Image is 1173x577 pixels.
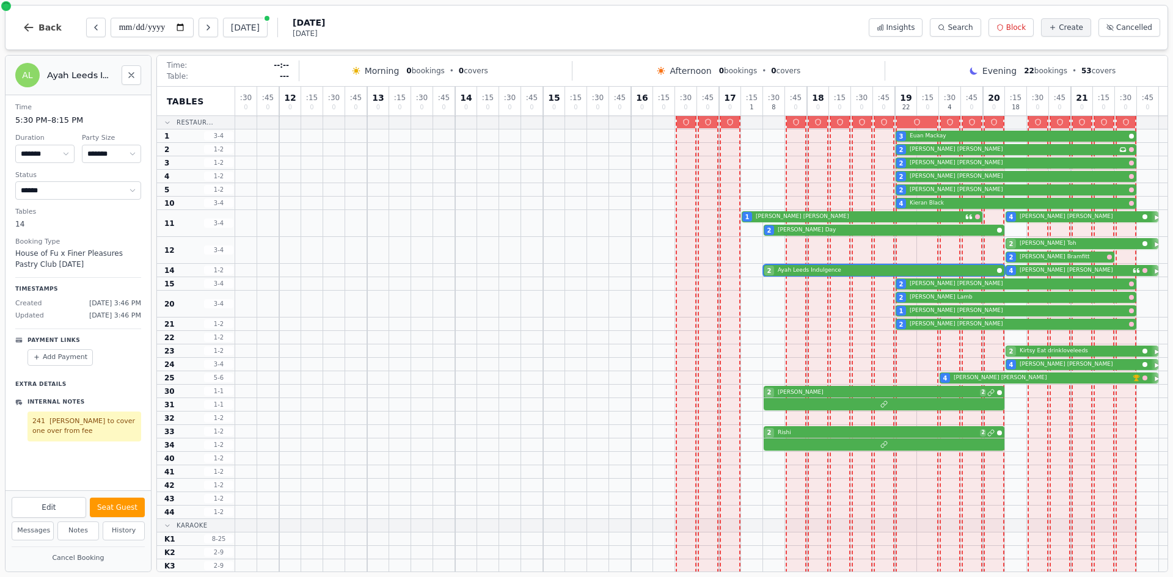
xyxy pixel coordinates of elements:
[164,386,175,396] span: 30
[948,23,973,32] span: Search
[899,280,904,289] span: 2
[204,386,233,396] span: 1 - 1
[204,373,233,382] span: 5 - 6
[658,94,670,101] span: : 15
[482,94,494,101] span: : 15
[1081,67,1092,75] span: 53
[992,104,996,111] span: 0
[910,307,1127,315] span: [PERSON_NAME] [PERSON_NAME]
[926,104,929,111] span: 0
[771,67,776,75] span: 0
[922,94,934,101] span: : 15
[204,548,233,557] span: 2 - 9
[310,104,313,111] span: 0
[164,454,175,463] span: 40
[1020,239,1140,248] span: [PERSON_NAME] Toh
[980,389,986,396] span: 2
[944,94,956,101] span: : 30
[167,95,204,107] span: Tables
[266,104,269,111] span: 0
[614,94,626,101] span: : 45
[464,104,468,111] span: 0
[164,145,169,154] span: 2
[177,521,208,530] span: Karaoke
[122,65,141,85] button: Close
[15,248,141,270] dd: House of Fu x Finer Pleasures Pastry Club [DATE]
[486,104,489,111] span: 0
[1009,347,1014,356] span: 2
[1020,253,1105,261] span: [PERSON_NAME] Bramfitt
[103,521,145,540] button: History
[948,104,951,111] span: 4
[778,429,977,437] span: Rishi
[204,219,233,228] span: 3 - 4
[90,498,145,517] button: Seat Guest
[280,71,289,81] span: ---
[204,413,233,423] span: 1 - 2
[592,94,604,101] span: : 30
[164,427,175,437] span: 33
[406,67,411,75] span: 0
[284,93,296,102] span: 12
[1024,66,1067,76] span: bookings
[350,94,362,101] span: : 45
[204,266,233,275] span: 1 - 2
[530,104,533,111] span: 0
[15,299,42,309] span: Created
[548,93,560,102] span: 15
[767,266,772,275] span: 2
[223,18,268,37] button: [DATE]
[167,60,187,70] span: Time:
[32,416,136,437] p: 241 [PERSON_NAME] to cover one over from fee
[910,145,1117,154] span: [PERSON_NAME] [PERSON_NAME]
[12,497,86,518] button: Edit
[204,346,233,355] span: 1 - 2
[504,94,516,101] span: : 30
[204,427,233,436] span: 1 - 2
[164,360,175,369] span: 24
[1076,93,1087,102] span: 21
[164,346,175,356] span: 23
[27,336,80,345] p: Payment Links
[640,104,644,111] span: 0
[1120,94,1131,101] span: : 30
[38,23,62,32] span: Back
[1012,104,1020,111] span: 18
[164,534,175,544] span: K1
[204,561,233,570] span: 2 - 9
[164,131,169,141] span: 1
[86,18,106,37] button: Previous day
[262,94,274,101] span: : 45
[882,104,885,111] span: 0
[164,548,175,557] span: K2
[204,360,233,369] span: 3 - 4
[164,494,175,504] span: 43
[27,398,85,407] p: Internal Notes
[670,65,711,77] span: Afternoon
[274,60,289,70] span: --:--
[164,172,169,181] span: 4
[1072,66,1076,76] span: •
[306,94,318,101] span: : 15
[706,104,709,111] span: 0
[177,118,213,127] span: Restaur...
[618,104,621,111] span: 0
[460,93,472,102] span: 14
[204,145,233,154] span: 1 - 2
[204,131,233,140] span: 3 - 4
[899,186,904,195] span: 2
[680,94,692,101] span: : 30
[899,307,904,316] span: 1
[288,104,292,111] span: 0
[910,159,1127,167] span: [PERSON_NAME] [PERSON_NAME]
[812,93,824,102] span: 18
[15,207,141,217] dt: Tables
[899,132,904,141] span: 3
[684,104,687,111] span: 0
[508,104,511,111] span: 0
[1116,23,1152,32] span: Cancelled
[878,94,890,101] span: : 45
[372,93,384,102] span: 13
[12,521,54,540] button: Messages
[552,104,556,111] span: 0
